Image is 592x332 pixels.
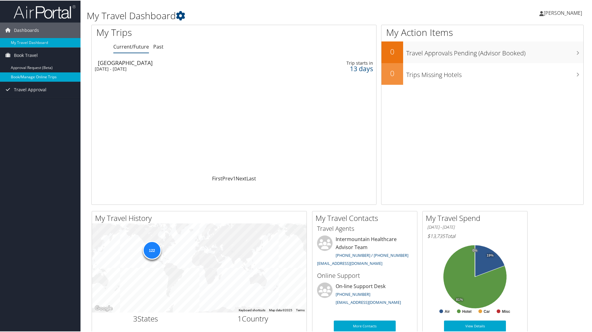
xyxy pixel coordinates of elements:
div: Trip starts in [309,60,373,65]
li: Intermountain Healthcare Advisor Team [314,235,416,268]
a: Next [236,175,246,181]
h6: [DATE] - [DATE] [427,224,523,230]
h2: My Travel Spend [426,212,527,223]
h3: Online Support [317,271,412,279]
span: Travel Approval [14,81,46,97]
a: [EMAIL_ADDRESS][DOMAIN_NAME] [317,260,382,265]
div: [GEOGRAPHIC_DATA] [98,59,272,65]
span: $13,735 [427,232,445,239]
h1: My Trips [96,25,253,38]
span: 1 [237,313,242,323]
a: 0Trips Missing Hotels [381,63,583,84]
h2: My Travel History [95,212,307,223]
text: Air [445,309,450,313]
div: [DATE] - [DATE] [95,66,269,71]
h2: States [97,313,195,323]
tspan: 19% [487,253,494,257]
h2: 0 [381,67,403,78]
a: 0Travel Approvals Pending (Advisor Booked) [381,41,583,63]
span: [PERSON_NAME] [544,9,582,16]
h3: Travel Agents [317,224,412,232]
a: [PHONE_NUMBER] [336,291,370,296]
a: Last [246,175,256,181]
tspan: 0% [472,248,477,252]
h2: 0 [381,46,403,56]
span: 3 [133,313,137,323]
h1: My Action Items [381,25,583,38]
text: Misc [502,309,510,313]
button: Keyboard shortcuts [239,308,265,312]
span: Dashboards [14,22,39,37]
h3: Trips Missing Hotels [406,67,583,79]
a: 1 [233,175,236,181]
a: [PHONE_NUMBER] / [PHONE_NUMBER] [336,252,408,257]
div: 13 days [309,65,373,71]
a: Prev [222,175,233,181]
text: Car [484,309,490,313]
img: airportal-logo.png [14,4,76,19]
a: First [212,175,222,181]
span: Book Travel [14,47,38,63]
a: [EMAIL_ADDRESS][DOMAIN_NAME] [336,299,401,304]
span: Map data ©2025 [269,308,292,311]
h3: Travel Approvals Pending (Advisor Booked) [406,45,583,57]
tspan: 81% [456,297,463,301]
a: More Contacts [334,320,396,331]
h2: My Travel Contacts [316,212,417,223]
text: Hotel [462,309,472,313]
div: 122 [142,240,161,259]
li: On-line Support Desk [314,282,416,307]
a: Terms (opens in new tab) [296,308,305,311]
h1: My Travel Dashboard [87,9,421,22]
a: [PERSON_NAME] [539,3,588,22]
a: Past [153,43,163,50]
a: Open this area in Google Maps (opens a new window) [94,304,114,312]
h6: Total [427,232,523,239]
img: Google [94,304,114,312]
h2: Country [204,313,302,323]
a: View Details [444,320,506,331]
a: Current/Future [113,43,149,50]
